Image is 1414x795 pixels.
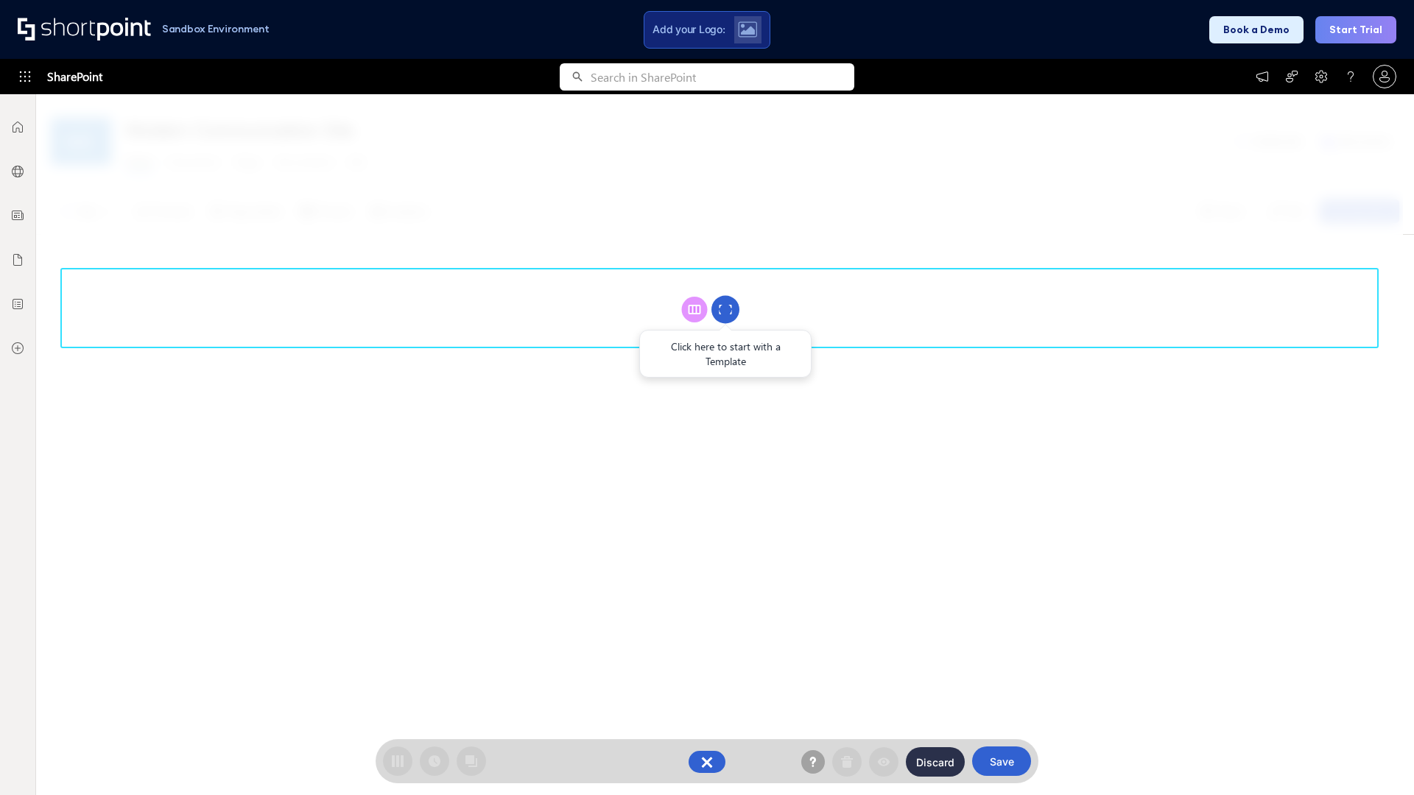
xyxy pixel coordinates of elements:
[162,25,270,33] h1: Sandbox Environment
[1340,724,1414,795] iframe: Chat Widget
[1209,16,1304,43] button: Book a Demo
[906,747,965,777] button: Discard
[47,59,102,94] span: SharePoint
[591,63,854,91] input: Search in SharePoint
[972,746,1031,776] button: Save
[1315,16,1396,43] button: Start Trial
[653,23,725,36] span: Add your Logo:
[738,21,757,38] img: Upload logo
